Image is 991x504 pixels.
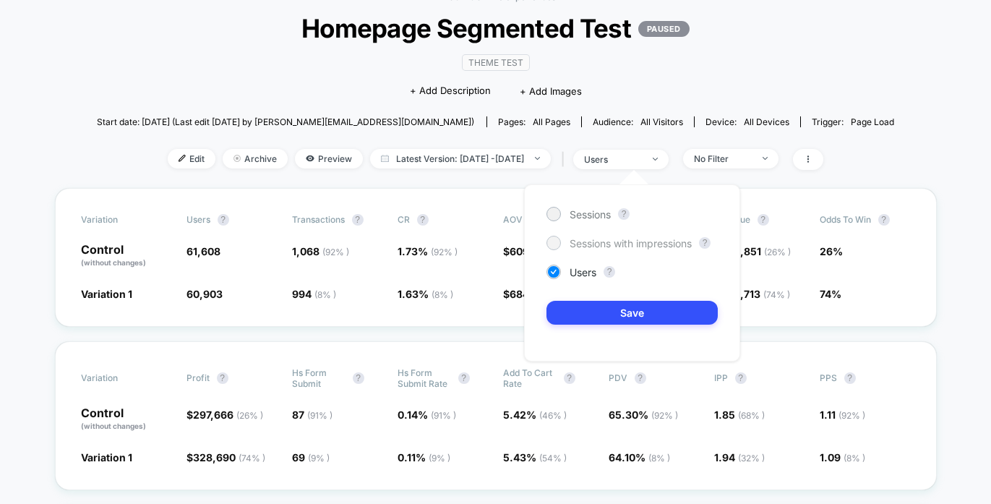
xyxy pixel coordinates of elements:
[218,214,229,226] button: ?
[431,410,456,421] span: ( 91 % )
[820,451,865,464] span: 1.09
[398,409,456,421] span: 0.14 %
[618,208,630,220] button: ?
[81,258,146,267] span: (without changes)
[168,149,215,168] span: Edit
[609,409,678,421] span: 65.30 %
[714,451,765,464] span: 1.94
[851,116,894,127] span: Page Load
[292,409,333,421] span: 87
[398,451,450,464] span: 0.11 %
[604,266,615,278] button: ?
[820,372,837,383] span: PPS
[694,153,752,164] div: No Filter
[721,288,790,300] span: 680,713
[738,410,765,421] span: ( 68 % )
[322,247,349,257] span: ( 92 % )
[640,116,683,127] span: All Visitors
[193,451,265,464] span: 328,690
[186,372,210,383] span: Profit
[81,407,172,432] p: Control
[812,116,894,127] div: Trigger:
[714,409,765,421] span: 1.85
[186,288,223,300] span: 60,903
[292,288,336,300] span: 994
[398,288,453,300] span: 1.63 %
[193,409,263,421] span: 297,666
[217,372,228,384] button: ?
[503,451,567,464] span: 5.43 %
[370,149,551,168] span: Latest Version: [DATE] - [DATE]
[546,301,718,325] button: Save
[81,367,160,389] span: Variation
[570,208,611,221] span: Sessions
[431,247,458,257] span: ( 92 % )
[714,288,790,300] span: $
[81,244,172,268] p: Control
[307,410,333,421] span: ( 91 % )
[558,149,573,170] span: |
[186,451,265,464] span: $
[539,453,567,464] span: ( 54 % )
[699,237,711,249] button: ?
[535,157,540,160] img: end
[758,214,769,226] button: ?
[635,372,646,384] button: ?
[295,149,363,168] span: Preview
[844,453,865,464] span: ( 8 % )
[503,214,523,225] span: AOV
[820,288,841,300] span: 74%
[503,288,576,300] span: $
[609,451,670,464] span: 64.10 %
[417,214,429,226] button: ?
[429,453,450,464] span: ( 9 % )
[186,245,220,257] span: 61,608
[81,288,132,300] span: Variation 1
[292,245,349,257] span: 1,068
[878,214,890,226] button: ?
[838,410,865,421] span: ( 92 % )
[584,154,642,165] div: users
[236,410,263,421] span: ( 26 % )
[352,214,364,226] button: ?
[81,422,146,430] span: (without changes)
[398,214,410,225] span: CR
[292,367,346,389] span: Hs Form Submit
[820,245,843,257] span: 26%
[314,289,336,300] span: ( 8 % )
[503,245,567,257] span: $
[381,155,389,162] img: calendar
[186,214,210,225] span: users
[653,158,658,161] img: end
[570,237,692,249] span: Sessions with impressions
[820,409,865,421] span: 1.11
[81,214,160,226] span: Variation
[609,372,627,383] span: PDV
[398,245,458,257] span: 1.73 %
[520,85,582,97] span: + Add Images
[593,116,683,127] div: Audience:
[410,84,491,98] span: + Add Description
[398,367,451,389] span: Hs Form Submit Rate
[763,157,768,160] img: end
[432,289,453,300] span: ( 8 % )
[97,116,474,127] span: Start date: [DATE] (Last edit [DATE] by [PERSON_NAME][EMAIL_ADDRESS][DOMAIN_NAME])
[503,367,557,389] span: Add To Cart Rate
[714,245,791,257] span: $
[570,266,596,278] span: Users
[651,410,678,421] span: ( 92 % )
[638,21,690,37] p: PAUSED
[539,410,567,421] span: ( 46 % )
[179,155,186,162] img: edit
[648,453,670,464] span: ( 8 % )
[353,372,364,384] button: ?
[738,453,765,464] span: ( 32 % )
[764,247,791,257] span: ( 26 % )
[721,245,791,257] span: 650,851
[694,116,800,127] span: Device:
[458,372,470,384] button: ?
[186,409,263,421] span: $
[735,372,747,384] button: ?
[498,116,570,127] div: Pages:
[564,372,575,384] button: ?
